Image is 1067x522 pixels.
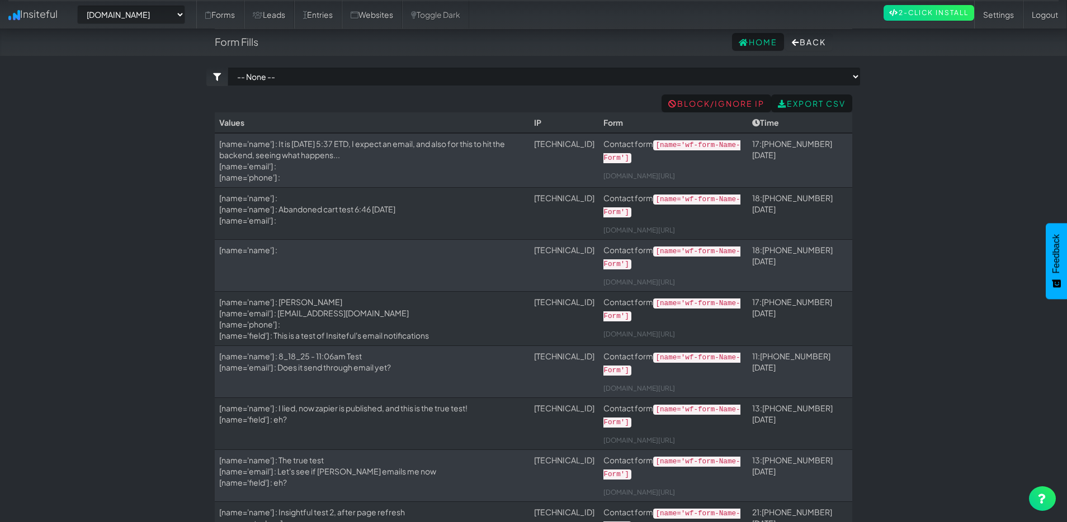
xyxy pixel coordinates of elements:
[603,172,675,180] a: [DOMAIN_NAME][URL]
[1023,1,1067,29] a: Logout
[215,239,530,291] td: [name='name'] :
[603,488,675,496] a: [DOMAIN_NAME][URL]
[603,402,743,428] p: Contact form
[603,457,740,480] code: [name='wf-form-Name-Form']
[534,455,594,465] a: [TECHNICAL_ID]
[732,33,784,51] a: Home
[603,384,675,392] a: [DOMAIN_NAME][URL]
[785,33,833,51] button: Back
[603,226,675,234] a: [DOMAIN_NAME][URL]
[748,345,852,397] td: 11:[PHONE_NUMBER][DATE]
[534,193,594,203] a: [TECHNICAL_ID]
[603,353,740,376] code: [name='wf-form-Name-Form']
[1051,234,1061,273] span: Feedback
[215,345,530,397] td: [name='name'] : 8_18_25 - 11:06am Test [name='email'] : Does it send through email yet?
[771,94,852,112] a: Export CSV
[603,140,740,163] code: [name='wf-form-Name-Form']
[215,291,530,345] td: [name='name'] : [PERSON_NAME] [name='email'] : [EMAIL_ADDRESS][DOMAIN_NAME] [name='phone'] : [nam...
[884,5,974,21] a: 2-Click Install
[603,278,675,286] a: [DOMAIN_NAME][URL]
[8,10,20,20] img: icon.png
[603,194,740,217] code: [name='wf-form-Name-Form']
[748,133,852,188] td: 17:[PHONE_NUMBER][DATE]
[215,397,530,449] td: [name='name'] : I lied, now zapier is published, and this is the true test! [name='field'] : eh?
[974,1,1023,29] a: Settings
[603,296,743,322] p: Contact form
[599,112,747,133] th: Form
[748,291,852,345] td: 17:[PHONE_NUMBER][DATE]
[534,403,594,413] a: [TECHNICAL_ID]
[215,188,530,240] td: [name='name'] : [name='name'] : Abandoned cart test 6:46 [DATE] [name='email'] :
[215,133,530,188] td: [name='name'] : It is [DATE] 5:37 ETD, I expect an email, and also for this to hit the backend, s...
[748,112,852,133] th: Time
[534,245,594,255] a: [TECHNICAL_ID]
[196,1,244,29] a: Forms
[1046,223,1067,299] button: Feedback - Show survey
[244,1,294,29] a: Leads
[534,297,594,307] a: [TECHNICAL_ID]
[215,112,530,133] th: Values
[748,397,852,449] td: 13:[PHONE_NUMBER][DATE]
[603,138,743,164] p: Contact form
[603,246,740,269] code: [name='wf-form-Name-Form']
[748,449,852,501] td: 13:[PHONE_NUMBER][DATE]
[530,112,599,133] th: IP
[603,192,743,218] p: Contact form
[748,188,852,240] td: 18:[PHONE_NUMBER][DATE]
[402,1,469,29] a: Toggle Dark
[342,1,402,29] a: Websites
[294,1,342,29] a: Entries
[603,350,743,376] p: Contact form
[603,330,675,338] a: [DOMAIN_NAME][URL]
[603,436,675,444] a: [DOMAIN_NAME][URL]
[534,139,594,149] a: [TECHNICAL_ID]
[603,454,743,480] p: Contact form
[603,244,743,270] p: Contact form
[215,449,530,501] td: [name='name'] : The true test [name='email'] : Let's see if [PERSON_NAME] emails me now [name='fi...
[534,507,594,517] a: [TECHNICAL_ID]
[603,405,740,428] code: [name='wf-form-Name-Form']
[215,36,258,48] h4: Form Fills
[603,298,740,321] code: [name='wf-form-Name-Form']
[748,239,852,291] td: 18:[PHONE_NUMBER][DATE]
[662,94,771,112] a: Block/Ignore IP
[534,351,594,361] a: [TECHNICAL_ID]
